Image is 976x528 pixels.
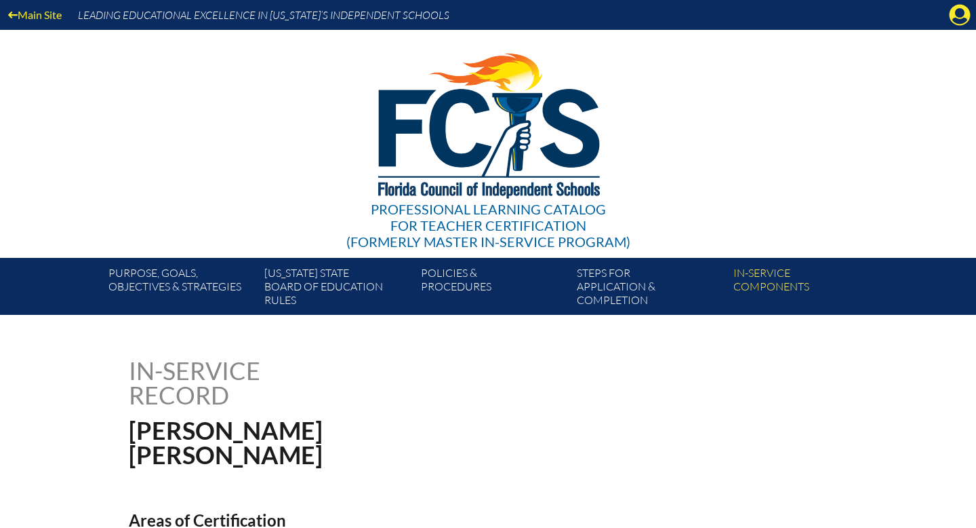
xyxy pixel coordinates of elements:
a: Steps forapplication & completion [571,263,727,315]
a: Policies &Procedures [415,263,571,315]
div: Professional Learning Catalog (formerly Master In-service Program) [346,201,630,250]
a: Professional Learning Catalog for Teacher Certification(formerly Master In-service Program) [341,27,636,252]
a: Main Site [3,5,67,24]
svg: Manage account [949,4,971,26]
a: [US_STATE] StateBoard of Education rules [259,263,415,315]
span: for Teacher Certification [390,217,586,233]
img: FCISlogo221.eps [348,30,628,215]
a: In-servicecomponents [728,263,884,315]
h1: In-service record [129,358,402,407]
a: Purpose, goals,objectives & strategies [103,263,259,315]
h1: [PERSON_NAME] [PERSON_NAME] [129,418,574,467]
